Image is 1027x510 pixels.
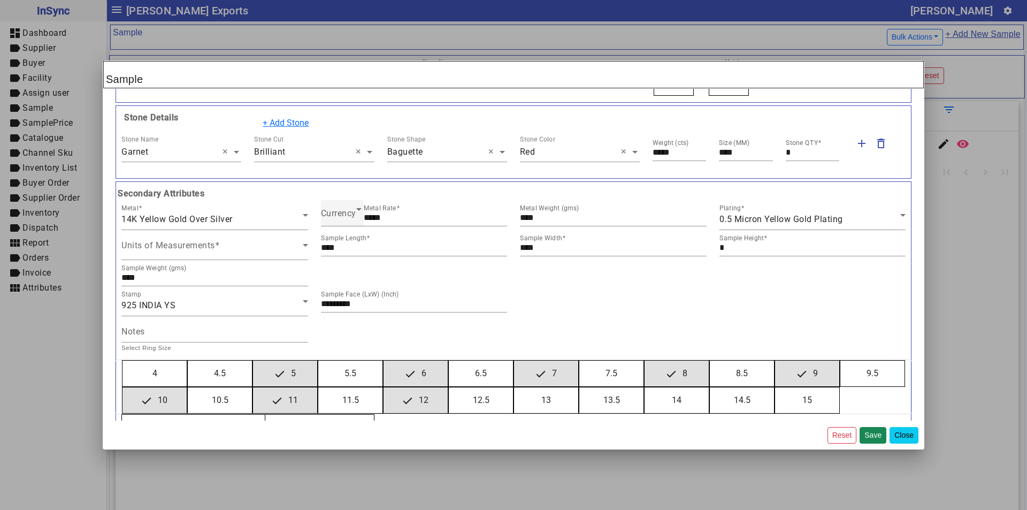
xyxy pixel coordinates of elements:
[860,361,885,386] span: 9.5
[579,361,643,386] button: 7.5
[121,291,141,298] mat-label: Stamp
[356,146,365,158] span: Clear all
[135,387,174,413] span: 10
[269,361,302,386] span: 5
[115,342,912,353] h5: Select Ring Size
[399,361,433,386] span: 6
[653,139,689,147] mat-label: Weight (cts)
[719,139,750,147] mat-label: Size (MM)
[645,361,709,386] button: 8
[121,300,175,310] span: 925 INDIA YS
[223,146,232,158] span: Clear all
[122,387,187,413] button: 10
[121,112,179,123] b: Stone Details
[318,387,382,413] button: 11.5
[719,214,843,224] span: 0.5 Micron Yellow Gold Plating
[449,361,513,386] button: 6.5
[466,387,496,413] span: 12.5
[188,361,252,386] button: 4.5
[121,214,233,224] span: 14K Yellow Gold Over Silver
[730,361,754,386] span: 8.5
[791,361,824,386] span: 9
[121,264,187,272] mat-label: Sample Weight (gms)
[875,137,887,150] mat-icon: delete_outline
[710,387,774,413] button: 14.5
[775,361,839,386] button: 9
[364,204,396,212] mat-label: Metal Rate
[115,187,912,200] b: Secondary Attributes
[827,427,857,444] button: Reset
[719,204,741,212] mat-label: Plating
[621,146,630,158] span: Clear all
[188,387,252,413] button: 10.5
[384,361,448,386] button: 6
[796,387,818,413] span: 15
[146,361,164,386] span: 4
[719,234,764,242] mat-label: Sample Height
[645,387,709,413] button: 14
[121,204,139,212] mat-label: Metal
[384,387,448,413] button: 12
[840,361,905,386] button: 9.5
[786,139,818,147] mat-label: Stone QTY
[727,387,757,413] span: 14.5
[205,387,235,413] span: 10.5
[122,415,265,437] th: SkuCode
[336,387,365,413] span: 11.5
[860,427,886,444] button: Save
[387,134,426,144] div: Stone Shape
[122,361,187,386] button: 4
[514,387,578,413] button: 13
[396,387,435,413] span: 12
[520,134,555,144] div: Stone Color
[890,427,918,444] button: Close
[254,134,283,144] div: Stone Cut
[265,415,374,437] th: Ring Size(inch)
[535,387,557,413] span: 13
[665,387,688,413] span: 14
[520,204,579,212] mat-label: Metal Weight (gms)
[775,387,839,413] button: 15
[520,234,562,242] mat-label: Sample Width
[253,387,317,413] button: 11
[855,137,868,150] mat-icon: add
[599,361,624,386] span: 7.5
[530,361,563,386] span: 7
[710,361,774,386] button: 8.5
[253,361,317,386] button: 5
[321,234,366,242] mat-label: Sample Length
[208,361,232,386] span: 4.5
[660,361,694,386] span: 8
[449,387,513,413] button: 12.5
[121,326,145,337] mat-label: Notes
[121,240,215,250] mat-label: Units of Measurements
[256,113,316,133] button: + Add Stone
[488,146,497,158] span: Clear all
[103,61,924,88] h2: Sample
[597,387,626,413] span: 13.5
[121,134,158,144] div: Stone Name
[469,361,493,386] span: 6.5
[514,361,578,386] button: 7
[266,387,304,413] span: 11
[579,387,643,413] button: 13.5
[321,291,399,298] mat-label: Sample Face (LxW) (Inch)
[338,361,363,386] span: 5.5
[318,361,382,386] button: 5.5
[321,208,356,218] span: Currency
